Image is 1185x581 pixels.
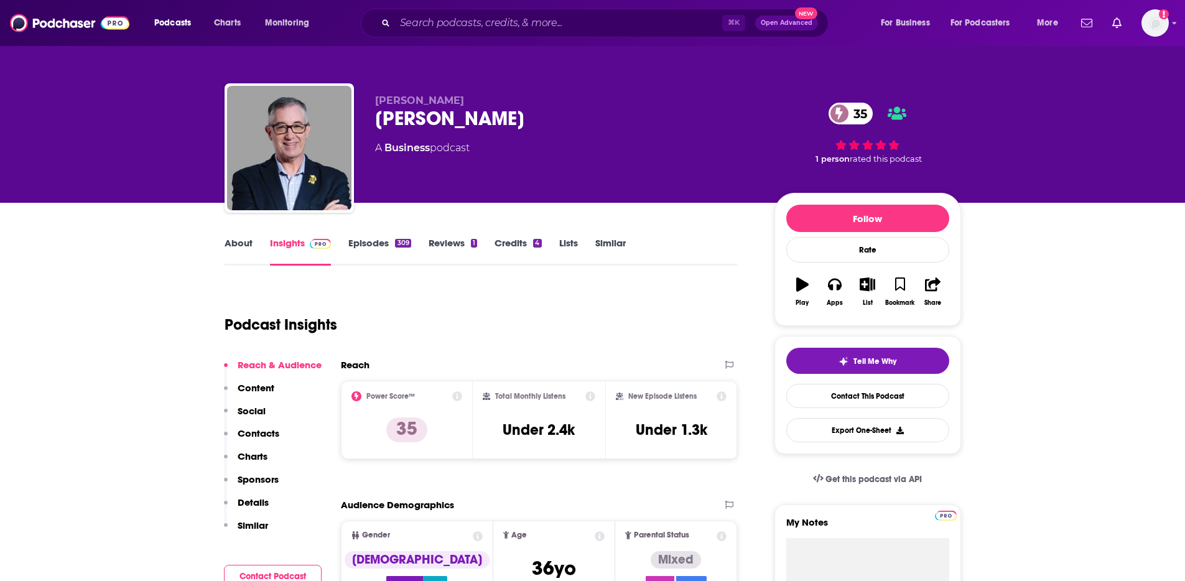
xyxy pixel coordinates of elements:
[816,154,850,164] span: 1 person
[935,511,957,521] img: Podchaser Pro
[634,531,689,539] span: Parental Status
[238,427,279,439] p: Contacts
[348,237,411,266] a: Episodes309
[786,348,949,374] button: tell me why sparkleTell Me Why
[224,519,268,542] button: Similar
[950,14,1010,32] span: For Podcasters
[238,405,266,417] p: Social
[851,269,883,314] button: List
[471,239,477,248] div: 1
[10,11,129,35] img: Podchaser - Follow, Share and Rate Podcasts
[224,473,279,496] button: Sponsors
[386,417,427,442] p: 35
[1107,12,1127,34] a: Show notifications dropdown
[795,7,817,19] span: New
[395,13,722,33] input: Search podcasts, credits, & more...
[224,496,269,519] button: Details
[214,14,241,32] span: Charts
[825,474,922,485] span: Get this podcast via API
[256,13,325,33] button: open menu
[206,13,248,33] a: Charts
[238,496,269,508] p: Details
[341,359,369,371] h2: Reach
[755,16,818,30] button: Open AdvancedNew
[345,551,490,569] div: [DEMOGRAPHIC_DATA]
[796,299,809,307] div: Play
[819,269,851,314] button: Apps
[884,269,916,314] button: Bookmark
[224,405,266,428] button: Social
[786,384,949,408] a: Contact This Podcast
[853,356,896,366] span: Tell Me Why
[761,20,812,26] span: Open Advanced
[375,141,470,156] div: A podcast
[872,13,946,33] button: open menu
[559,237,578,266] a: Lists
[1141,9,1169,37] button: Show profile menu
[829,103,873,124] a: 35
[224,450,267,473] button: Charts
[636,421,707,439] h3: Under 1.3k
[786,205,949,232] button: Follow
[786,269,819,314] button: Play
[786,237,949,263] div: Rate
[1159,9,1169,19] svg: Add a profile image
[146,13,207,33] button: open menu
[495,237,541,266] a: Credits4
[270,237,332,266] a: InsightsPodchaser Pro
[935,509,957,521] a: Pro website
[786,418,949,442] button: Export One-Sheet
[238,450,267,462] p: Charts
[224,359,322,382] button: Reach & Audience
[916,269,949,314] button: Share
[1037,14,1058,32] span: More
[224,382,274,405] button: Content
[341,499,454,511] h2: Audience Demographics
[786,516,949,538] label: My Notes
[395,239,411,248] div: 309
[366,392,415,401] h2: Power Score™
[310,239,332,249] img: Podchaser Pro
[225,315,337,334] h1: Podcast Insights
[850,154,922,164] span: rated this podcast
[924,299,941,307] div: Share
[839,356,848,366] img: tell me why sparkle
[1076,12,1097,34] a: Show notifications dropdown
[238,473,279,485] p: Sponsors
[651,551,701,569] div: Mixed
[511,531,527,539] span: Age
[375,95,464,106] span: [PERSON_NAME]
[863,299,873,307] div: List
[827,299,843,307] div: Apps
[532,556,576,580] span: 36 yo
[373,9,840,37] div: Search podcasts, credits, & more...
[1141,9,1169,37] span: Logged in as lkingsley
[265,14,309,32] span: Monitoring
[628,392,697,401] h2: New Episode Listens
[495,392,565,401] h2: Total Monthly Listens
[803,464,932,495] a: Get this podcast via API
[774,95,961,172] div: 35 1 personrated this podcast
[362,531,390,539] span: Gender
[429,237,477,266] a: Reviews1
[224,427,279,450] button: Contacts
[533,239,541,248] div: 4
[595,237,626,266] a: Similar
[238,519,268,531] p: Similar
[881,14,930,32] span: For Business
[841,103,873,124] span: 35
[238,359,322,371] p: Reach & Audience
[503,421,575,439] h3: Under 2.4k
[225,237,253,266] a: About
[1141,9,1169,37] img: User Profile
[154,14,191,32] span: Podcasts
[238,382,274,394] p: Content
[1028,13,1074,33] button: open menu
[722,15,745,31] span: ⌘ K
[942,13,1028,33] button: open menu
[885,299,914,307] div: Bookmark
[384,142,430,154] a: Business
[227,86,351,210] img: Marc Kramer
